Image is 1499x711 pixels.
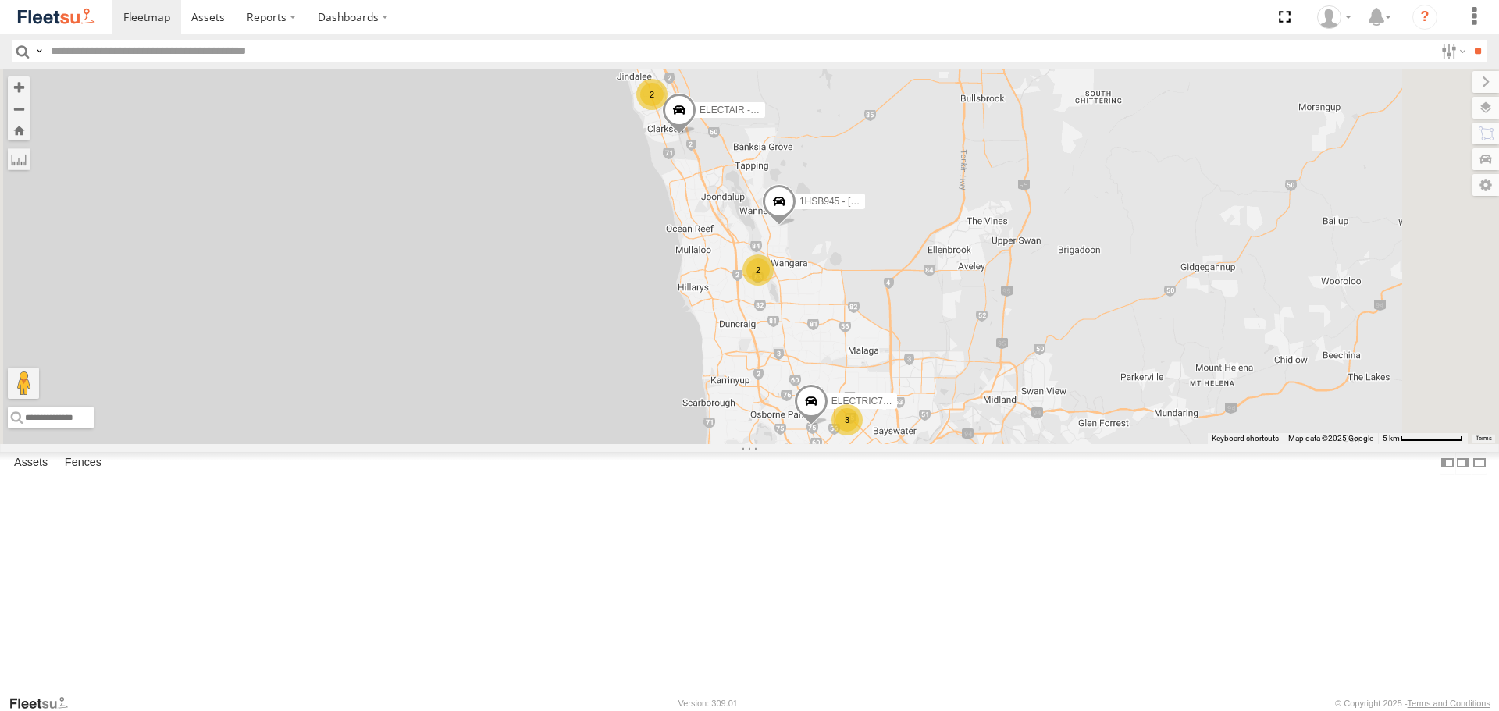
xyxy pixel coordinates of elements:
div: 2 [742,254,774,286]
a: Visit our Website [9,695,80,711]
span: Map data ©2025 Google [1288,434,1373,443]
label: Search Filter Options [1435,40,1469,62]
div: 3 [831,404,863,435]
label: Search Query [33,40,45,62]
div: Wayne Betts [1312,5,1357,29]
button: Zoom Home [8,119,30,140]
label: Dock Summary Table to the Left [1440,452,1455,475]
img: fleetsu-logo-horizontal.svg [16,6,97,27]
span: ELECTAIR - Riaan [700,105,778,116]
label: Fences [57,453,109,475]
button: Drag Pegman onto the map to open Street View [8,368,39,399]
a: Terms (opens in new tab) [1476,435,1492,441]
label: Hide Summary Table [1472,452,1487,475]
div: © Copyright 2025 - [1335,699,1490,708]
label: Dock Summary Table to the Right [1455,452,1471,475]
span: 5 km [1383,434,1400,443]
span: 1HSB945 - [PERSON_NAME] [799,196,925,207]
i: ? [1412,5,1437,30]
div: 2 [636,79,668,110]
label: Map Settings [1472,174,1499,196]
span: ELECTRIC7 - [PERSON_NAME] [831,396,968,407]
button: Keyboard shortcuts [1212,433,1279,444]
button: Zoom in [8,76,30,98]
label: Measure [8,148,30,170]
button: Map Scale: 5 km per 77 pixels [1378,433,1468,444]
label: Assets [6,453,55,475]
a: Terms and Conditions [1408,699,1490,708]
div: Version: 309.01 [678,699,738,708]
button: Zoom out [8,98,30,119]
